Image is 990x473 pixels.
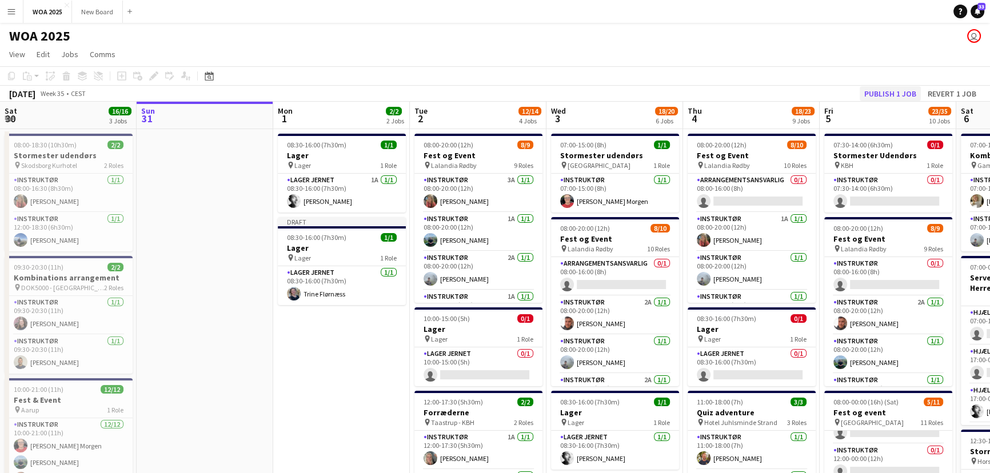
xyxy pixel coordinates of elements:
[551,134,679,213] app-job-card: 07:00-15:00 (8h)1/1Stormester udendørs [GEOGRAPHIC_DATA]1 RoleInstruktør1/107:00-15:00 (8h)[PERSO...
[294,161,311,170] span: Lager
[139,112,155,125] span: 31
[688,307,816,386] div: 08:30-16:00 (7h30m)0/1Lager Lager1 RoleLager Jernet0/108:30-16:00 (7h30m)
[414,134,542,303] app-job-card: 08:00-20:00 (12h)8/9Fest og Event Lalandia Rødby9 RolesInstruktør3A1/108:00-20:00 (12h)[PERSON_NA...
[784,161,807,170] span: 10 Roles
[107,141,123,149] span: 2/2
[424,314,470,323] span: 10:00-15:00 (5h)
[278,217,406,226] div: Draft
[824,150,952,161] h3: Stormester Udendørs
[551,217,679,386] app-job-card: 08:00-20:00 (12h)8/10Fest og Event Lalandia Rødby10 RolesArrangementsansvarlig0/108:00-16:00 (8h)...
[823,112,833,125] span: 5
[568,161,630,170] span: [GEOGRAPHIC_DATA]
[61,49,78,59] span: Jobs
[568,244,613,253] span: Lalandia Rødby
[278,174,406,213] app-card-role: Lager Jernet1A1/108:30-16:00 (7h30m)[PERSON_NAME]
[414,407,542,418] h3: Forræderne
[287,141,346,149] span: 08:30-16:00 (7h30m)
[431,335,448,343] span: Lager
[414,431,542,470] app-card-role: Instruktør1A1/112:00-17:30 (5h30m)[PERSON_NAME]
[380,161,397,170] span: 1 Role
[414,251,542,290] app-card-role: Instruktør2A1/108:00-20:00 (12h)[PERSON_NAME]
[90,49,115,59] span: Comms
[9,27,70,45] h1: WOA 2025
[560,141,606,149] span: 07:00-15:00 (8h)
[971,5,984,18] a: 33
[688,106,702,116] span: Thu
[276,112,293,125] span: 1
[551,106,566,116] span: Wed
[792,107,815,115] span: 18/23
[654,141,670,149] span: 1/1
[278,217,406,305] app-job-card: Draft08:30-16:00 (7h30m)1/1Lager Lager1 RoleLager Jernet1/108:30-16:00 (7h30m)Trine Flørnæss
[704,335,721,343] span: Lager
[647,244,670,253] span: 10 Roles
[551,407,679,418] h3: Lager
[278,134,406,213] app-job-card: 08:30-16:00 (7h30m)1/1Lager Lager1 RoleLager Jernet1A1/108:30-16:00 (7h30m)[PERSON_NAME]
[961,106,973,116] span: Sat
[21,161,77,170] span: Skodsborg Kurhotel
[14,385,63,394] span: 10:00-21:00 (11h)
[424,398,483,406] span: 12:00-17:30 (5h30m)
[791,398,807,406] span: 3/3
[655,107,678,115] span: 18/20
[278,106,293,116] span: Mon
[560,398,620,406] span: 08:30-16:00 (7h30m)
[787,141,807,149] span: 8/10
[514,161,533,170] span: 9 Roles
[653,418,670,427] span: 1 Role
[14,141,77,149] span: 08:00-18:30 (10h30m)
[787,418,807,427] span: 3 Roles
[424,141,473,149] span: 08:00-20:00 (12h)
[688,213,816,251] app-card-role: Instruktør1A1/108:00-20:00 (12h)[PERSON_NAME]
[109,107,131,115] span: 16/16
[697,141,747,149] span: 08:00-20:00 (12h)
[21,283,104,292] span: DOK5000 - [GEOGRAPHIC_DATA]
[967,29,981,43] app-user-avatar: René Sandager
[71,89,86,98] div: CEST
[5,395,133,405] h3: Fest & Event
[5,256,133,374] app-job-card: 09:30-20:30 (11h)2/2Kombinations arrangement DOK5000 - [GEOGRAPHIC_DATA]2 RolesInstruktør1/109:30...
[824,257,952,296] app-card-role: Instruktør0/108:00-16:00 (8h)
[792,117,814,125] div: 9 Jobs
[551,391,679,470] app-job-card: 08:30-16:00 (7h30m)1/1Lager Lager1 RoleLager Jernet1/108:30-16:00 (7h30m)[PERSON_NAME]
[688,407,816,418] h3: Quiz adventure
[386,117,404,125] div: 2 Jobs
[14,263,63,271] span: 09:30-20:30 (11h)
[514,418,533,427] span: 2 Roles
[414,307,542,386] app-job-card: 10:00-15:00 (5h)0/1Lager Lager1 RoleLager Jernet0/110:00-15:00 (5h)
[37,49,50,59] span: Edit
[551,431,679,470] app-card-role: Lager Jernet1/108:30-16:00 (7h30m)[PERSON_NAME]
[294,254,311,262] span: Lager
[924,398,943,406] span: 5/11
[101,385,123,394] span: 12/12
[686,112,702,125] span: 4
[141,106,155,116] span: Sun
[551,150,679,161] h3: Stormester udendørs
[824,217,952,386] app-job-card: 08:00-20:00 (12h)8/9Fest og Event Lalandia Rødby9 RolesInstruktør0/108:00-16:00 (8h) Instruktør2A...
[688,174,816,213] app-card-role: Arrangementsansvarlig0/108:00-16:00 (8h)
[5,296,133,335] app-card-role: Instruktør1/109:30-20:30 (11h)[PERSON_NAME]
[653,161,670,170] span: 1 Role
[5,106,17,116] span: Sat
[688,290,816,329] app-card-role: Instruktør1/108:00-20:00 (12h)
[381,141,397,149] span: 1/1
[923,86,981,101] button: Revert 1 job
[21,406,39,414] span: Aarup
[551,257,679,296] app-card-role: Arrangementsansvarlig0/108:00-16:00 (8h)
[380,254,397,262] span: 1 Role
[688,324,816,334] h3: Lager
[824,407,952,418] h3: Fest og event
[32,47,54,62] a: Edit
[414,174,542,213] app-card-role: Instruktør3A1/108:00-20:00 (12h)[PERSON_NAME]
[688,347,816,386] app-card-role: Lager Jernet0/108:30-16:00 (7h30m)
[688,134,816,303] div: 08:00-20:00 (12h)8/10Fest og Event Lalandia Rødby10 RolesArrangementsansvarlig0/108:00-16:00 (8h)...
[927,224,943,233] span: 8/9
[833,141,893,149] span: 07:30-14:00 (6h30m)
